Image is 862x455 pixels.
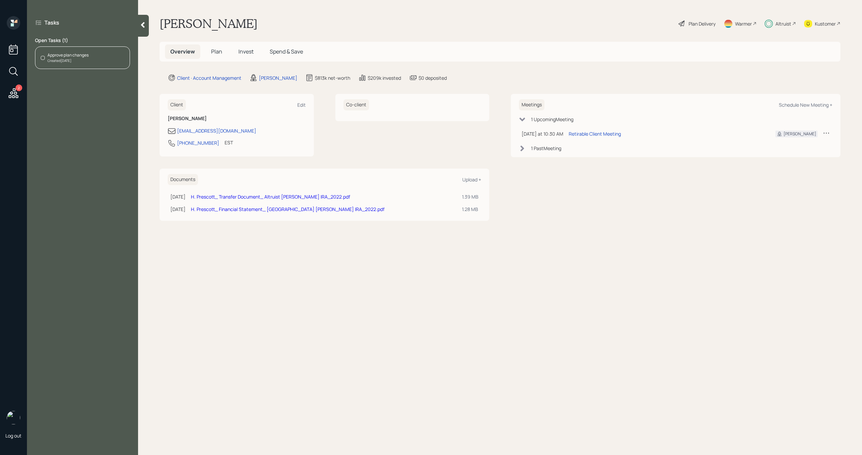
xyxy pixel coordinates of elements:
div: Plan Delivery [689,20,716,27]
h6: Co-client [343,99,369,110]
div: [PERSON_NAME] [784,131,816,137]
div: Created [DATE] [47,58,89,63]
div: Kustomer [815,20,836,27]
div: EST [225,139,233,146]
span: Plan [211,48,222,55]
div: 1.28 MB [462,206,478,213]
div: 1.39 MB [462,193,478,200]
label: Tasks [44,19,59,26]
div: [DATE] [170,206,186,213]
div: 2 [15,84,22,91]
label: Open Tasks ( 1 ) [35,37,130,44]
div: Retirable Client Meeting [569,130,621,137]
div: Log out [5,432,22,439]
h1: [PERSON_NAME] [160,16,258,31]
div: [DATE] [170,193,186,200]
div: Altruist [775,20,791,27]
span: Invest [238,48,254,55]
div: [DATE] at 10:30 AM [522,130,563,137]
img: michael-russo-headshot.png [7,411,20,424]
h6: Documents [168,174,198,185]
h6: Meetings [519,99,544,110]
a: H. Prescott_ Transfer Document_ Altruist [PERSON_NAME] IRA_2022.pdf [191,194,350,200]
a: H. Prescott_ Financial Statement_ [GEOGRAPHIC_DATA] [PERSON_NAME] IRA_2022.pdf [191,206,385,212]
div: 1 Past Meeting [531,145,561,152]
div: [EMAIL_ADDRESS][DOMAIN_NAME] [177,127,256,134]
div: Warmer [735,20,752,27]
h6: [PERSON_NAME] [168,116,306,121]
div: 1 Upcoming Meeting [531,116,573,123]
div: [PHONE_NUMBER] [177,139,219,146]
div: Approve plan changes [47,52,89,58]
h6: Client [168,99,186,110]
div: Edit [297,102,306,108]
div: $813k net-worth [315,74,350,81]
div: Client · Account Management [177,74,241,81]
div: [PERSON_NAME] [259,74,297,81]
div: $0 deposited [419,74,447,81]
div: $209k invested [368,74,401,81]
span: Spend & Save [270,48,303,55]
div: Upload + [462,176,481,183]
div: Schedule New Meeting + [779,102,832,108]
span: Overview [170,48,195,55]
